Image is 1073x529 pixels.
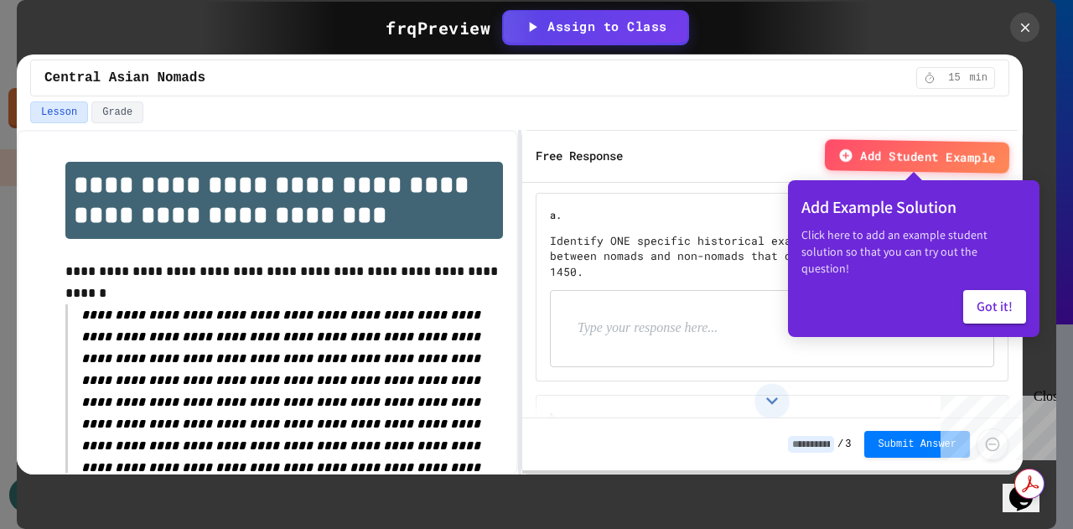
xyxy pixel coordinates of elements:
[864,431,970,458] button: Submit Answer
[941,71,967,85] span: 15
[386,15,490,40] div: frq Preview
[1003,462,1056,512] iframe: chat widget
[44,68,205,88] span: Central Asian Nomads
[934,389,1056,460] iframe: chat widget
[30,101,88,123] button: Lesson
[7,7,116,106] div: Chat with us now!Close
[524,17,667,36] div: Assign to Class
[824,139,1008,174] button: Add Student Example
[845,438,851,451] span: 3
[91,101,143,123] button: Grade
[859,147,995,167] span: Add Student Example
[837,438,843,451] span: /
[550,233,994,280] p: Identify ONE specific historical example of a cultural exchange between nomads and non-nomads tha...
[878,438,956,451] span: Submit Answer
[963,290,1026,324] button: Got it!
[801,194,1026,220] h6: Add Example Solution
[504,11,687,43] button: Assign to Class
[801,226,1026,277] p: Click here to add an example student solution so that you can try out the question!
[536,146,623,167] h6: Free Response
[969,71,987,85] span: min
[550,207,981,223] h6: a.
